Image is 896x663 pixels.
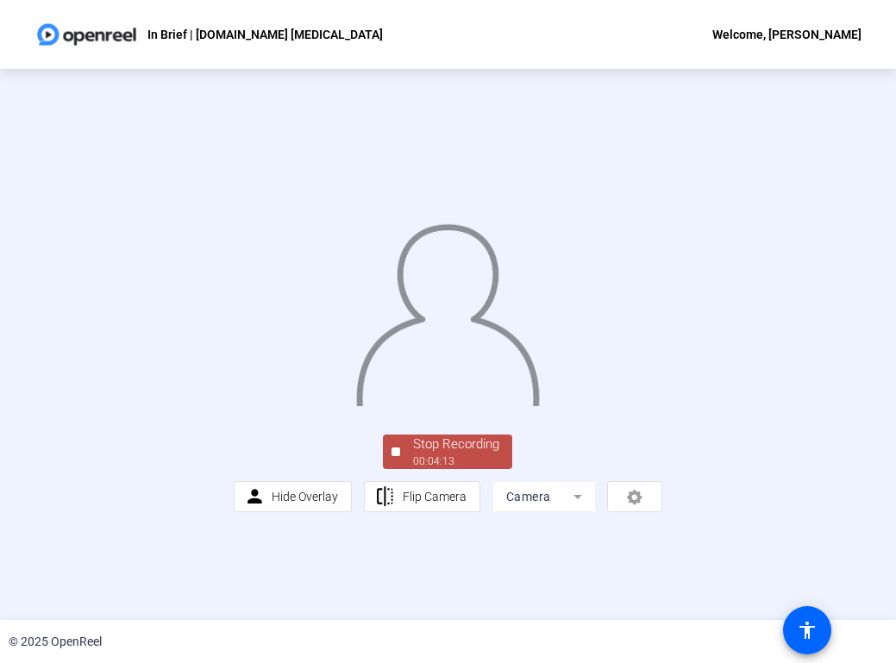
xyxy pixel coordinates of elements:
[9,633,102,651] div: © 2025 OpenReel
[355,213,541,406] img: overlay
[413,435,499,454] div: Stop Recording
[712,24,862,45] div: Welcome, [PERSON_NAME]
[244,486,266,508] mat-icon: person
[272,490,338,504] span: Hide Overlay
[374,486,396,508] mat-icon: flip
[34,17,139,52] img: OpenReel logo
[413,453,499,469] div: 00:04:13
[364,481,480,512] button: Flip Camera
[797,620,818,641] mat-icon: accessibility
[234,481,353,512] button: Hide Overlay
[383,435,512,470] button: Stop Recording00:04:13
[147,24,383,45] p: In Brief | [DOMAIN_NAME] [MEDICAL_DATA]
[403,490,467,504] span: Flip Camera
